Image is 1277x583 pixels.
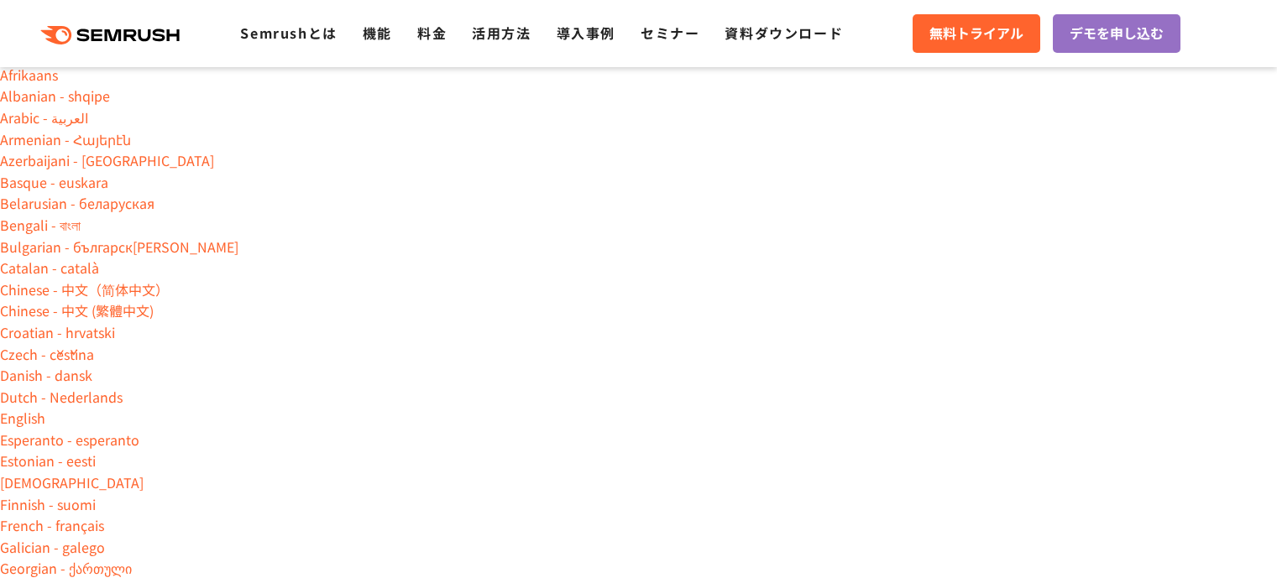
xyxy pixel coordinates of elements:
a: 機能 [363,23,392,43]
a: 活用方法 [472,23,531,43]
a: 資料ダウンロード [725,23,843,43]
a: デモを申し込む [1053,14,1180,53]
a: セミナー [641,23,699,43]
a: 料金 [417,23,447,43]
a: 無料トライアル [913,14,1040,53]
span: デモを申し込む [1070,23,1164,44]
a: 導入事例 [557,23,615,43]
a: Semrushとは [240,23,337,43]
span: 無料トライアル [929,23,1023,44]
